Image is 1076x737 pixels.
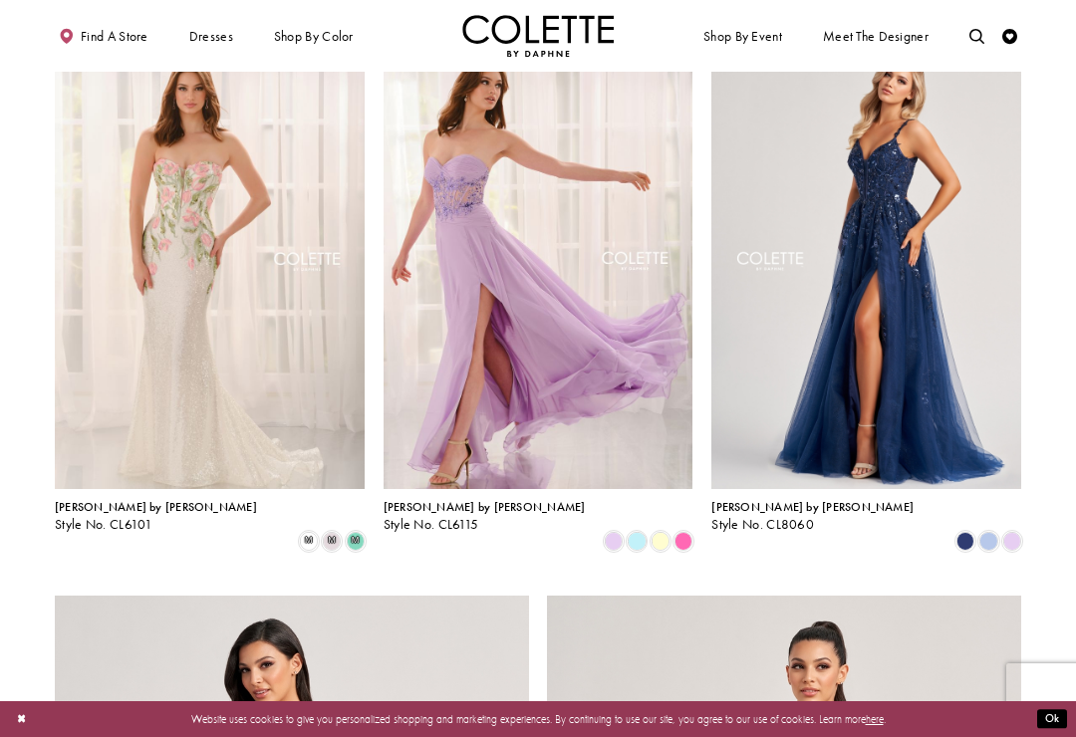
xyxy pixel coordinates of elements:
span: Find a store [81,29,148,44]
div: Colette by Daphne Style No. CL8060 [711,501,914,533]
i: Light Yellow [652,532,670,550]
span: Meet the designer [823,29,929,44]
a: Meet the designer [819,15,933,57]
span: [PERSON_NAME] by [PERSON_NAME] [384,499,586,515]
button: Submit Dialog [1037,710,1067,729]
i: Mint/Multi [347,532,365,550]
span: Shop By Event [703,29,782,44]
a: Visit Colette by Daphne Style No. CL8060 Page [711,39,1021,489]
button: Close Dialog [9,706,34,733]
span: Dresses [189,29,233,44]
span: [PERSON_NAME] by [PERSON_NAME] [711,499,914,515]
a: Find a store [55,15,151,57]
span: [PERSON_NAME] by [PERSON_NAME] [55,499,257,515]
span: Style No. CL8060 [711,516,814,533]
a: here [866,712,884,726]
a: Visit Colette by Daphne Style No. CL6101 Page [55,39,365,489]
div: Colette by Daphne Style No. CL6101 [55,501,257,533]
p: Website uses cookies to give you personalized shopping and marketing experiences. By continuing t... [109,709,967,729]
i: White/Multi [300,532,318,550]
span: Style No. CL6115 [384,516,479,533]
span: Shop by color [274,29,354,44]
i: Lilac [605,532,623,550]
a: Visit Home Page [462,15,614,57]
span: Style No. CL6101 [55,516,153,533]
i: Navy Blue [956,532,974,550]
a: Visit Colette by Daphne Style No. CL6115 Page [384,39,693,489]
span: Shop by color [270,15,357,57]
img: Colette by Daphne [462,15,614,57]
span: Shop By Event [699,15,785,57]
i: Pink/Multi [323,532,341,550]
span: Dresses [185,15,237,57]
a: Check Wishlist [998,15,1021,57]
a: Toggle search [965,15,988,57]
div: Colette by Daphne Style No. CL6115 [384,501,586,533]
i: Lilac [1003,532,1021,550]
